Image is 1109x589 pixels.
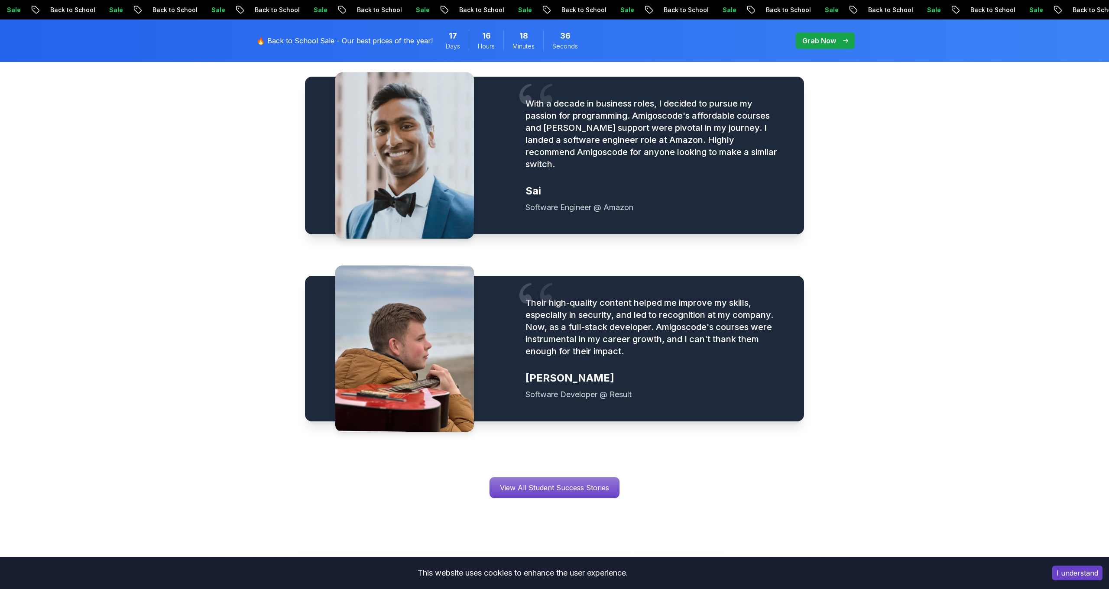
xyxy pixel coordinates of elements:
[38,6,97,14] p: Back to School
[335,265,474,432] img: Amir testimonial
[506,6,533,14] p: Sale
[549,6,608,14] p: Back to School
[140,6,199,14] p: Back to School
[651,6,710,14] p: Back to School
[256,36,433,46] p: 🔥 Back to School Sale - Our best prices of the year!
[525,388,783,401] div: Software Developer @ Result
[301,6,329,14] p: Sale
[914,6,942,14] p: Sale
[490,477,619,498] p: View All Student Success Stories
[242,6,301,14] p: Back to School
[446,42,460,51] span: Days
[97,6,124,14] p: Sale
[335,72,474,239] img: Sai testimonial
[710,6,738,14] p: Sale
[560,30,571,42] span: 36 Seconds
[753,6,812,14] p: Back to School
[489,477,620,498] a: View All Student Success Stories
[1017,6,1044,14] p: Sale
[519,30,528,42] span: 18 Minutes
[958,6,1017,14] p: Back to School
[525,184,783,198] div: Sai
[478,42,495,51] span: Hours
[512,42,535,51] span: Minutes
[1052,566,1103,580] button: Accept cookies
[6,563,1039,583] div: This website uses cookies to enhance the user experience.
[449,30,457,42] span: 17 Days
[482,30,491,42] span: 16 Hours
[403,6,431,14] p: Sale
[802,36,836,46] p: Grab Now
[856,6,914,14] p: Back to School
[608,6,636,14] p: Sale
[447,6,506,14] p: Back to School
[199,6,227,14] p: Sale
[552,42,578,51] span: Seconds
[525,297,783,357] p: Their high-quality content helped me improve my skills, especially in security, and led to recogn...
[812,6,840,14] p: Sale
[344,6,403,14] p: Back to School
[525,97,783,170] p: With a decade in business roles, I decided to pursue my passion for programming. Amigoscode's aff...
[525,201,783,214] div: Software Engineer @ Amazon
[525,371,783,385] div: [PERSON_NAME]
